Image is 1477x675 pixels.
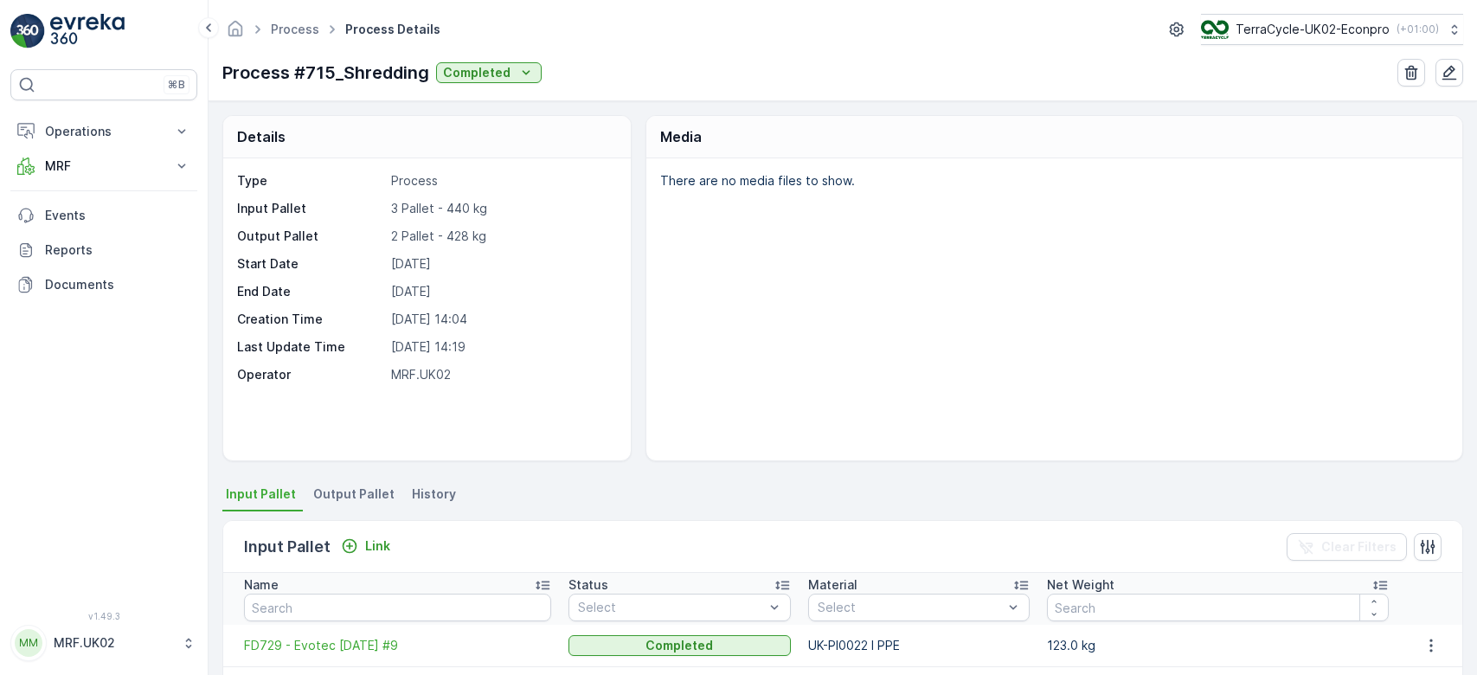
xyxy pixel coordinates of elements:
p: Completed [645,637,713,654]
span: Process Details [342,21,444,38]
p: Net Weight [1047,576,1114,594]
span: FD729 - Evotec [DATE] #9 [244,637,551,654]
p: Start Date [237,255,384,273]
p: Operator [237,366,384,383]
span: v 1.49.3 [10,611,197,621]
p: ⌘B [168,78,185,92]
span: History [412,485,456,503]
img: terracycle_logo_wKaHoWT.png [1201,20,1229,39]
p: Material [808,576,857,594]
p: Media [660,126,702,147]
p: TerraCycle-UK02-Econpro [1236,21,1390,38]
p: Status [568,576,608,594]
p: Type [237,172,384,190]
p: Select [818,599,1003,616]
p: ( +01:00 ) [1397,22,1439,36]
input: Search [244,594,551,621]
p: Name [244,576,279,594]
button: Operations [10,114,197,149]
p: [DATE] 14:19 [391,338,612,356]
p: Select [578,599,763,616]
a: Events [10,198,197,233]
p: 2 Pallet - 428 kg [391,228,612,245]
span: Output Pallet [313,485,395,503]
p: There are no media files to show. [660,172,1444,190]
p: MRF [45,157,163,175]
p: Input Pallet [244,535,331,559]
p: End Date [237,283,384,300]
td: UK-PI0022 I PPE [800,625,1038,666]
p: Process [391,172,612,190]
button: Completed [436,62,542,83]
p: Completed [443,64,511,81]
p: Process #715_Shredding [222,60,429,86]
button: MMMRF.UK02 [10,625,197,661]
div: MM [15,629,42,657]
a: Homepage [226,26,245,41]
button: Clear Filters [1287,533,1407,561]
p: Last Update Time [237,338,384,356]
p: MRF.UK02 [391,366,612,383]
a: FD729 - Evotec 12.08.2025 #9 [244,637,551,654]
p: 3 Pallet - 440 kg [391,200,612,217]
p: Input Pallet [237,200,384,217]
span: Input Pallet [226,485,296,503]
p: Details [237,126,286,147]
button: Completed [568,635,790,656]
p: Clear Filters [1321,538,1397,556]
p: Link [365,537,390,555]
img: logo [10,14,45,48]
button: MRF [10,149,197,183]
a: Process [271,22,319,36]
input: Search [1047,594,1390,621]
p: Output Pallet [237,228,384,245]
a: Documents [10,267,197,302]
img: logo_light-DOdMpM7g.png [50,14,125,48]
p: Documents [45,276,190,293]
button: TerraCycle-UK02-Econpro(+01:00) [1201,14,1463,45]
a: Reports [10,233,197,267]
td: 123.0 kg [1038,625,1398,666]
p: [DATE] [391,255,612,273]
p: Events [45,207,190,224]
p: MRF.UK02 [54,634,173,652]
p: [DATE] 14:04 [391,311,612,328]
p: Creation Time [237,311,384,328]
button: Link [334,536,397,556]
p: [DATE] [391,283,612,300]
p: Reports [45,241,190,259]
p: Operations [45,123,163,140]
